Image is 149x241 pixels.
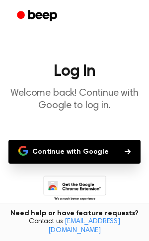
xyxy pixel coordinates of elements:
a: Beep [10,6,66,26]
span: Contact us [6,218,143,235]
h1: Log In [8,63,141,79]
button: Continue with Google [8,140,141,164]
a: [EMAIL_ADDRESS][DOMAIN_NAME] [48,218,120,234]
p: Welcome back! Continue with Google to log in. [8,87,141,112]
